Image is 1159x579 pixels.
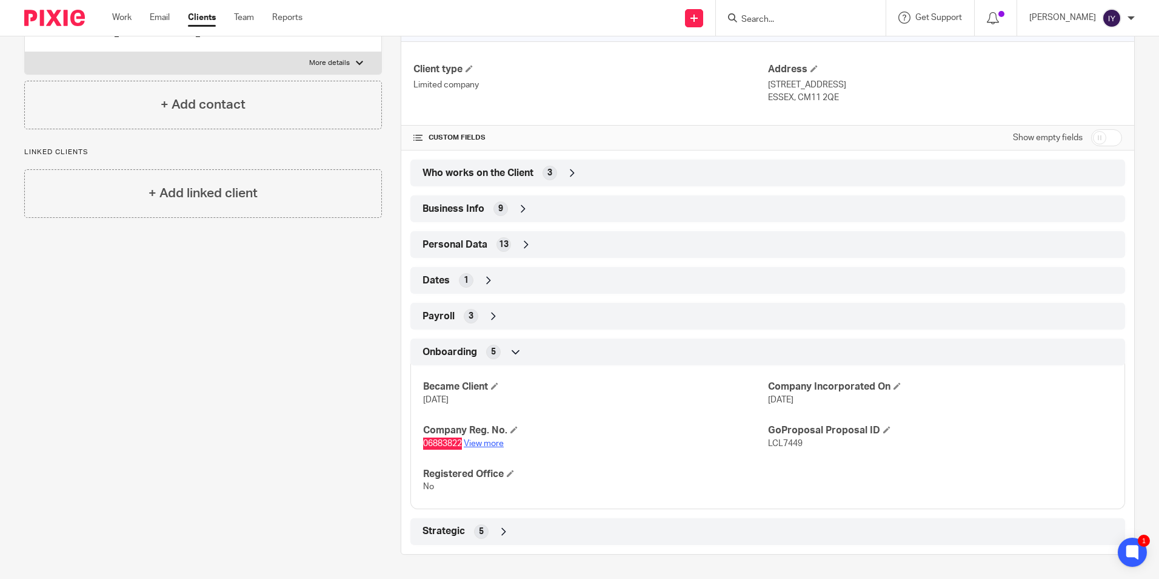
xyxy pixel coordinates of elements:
span: 13 [499,239,509,251]
h4: Address [768,63,1122,76]
h4: Registered Office [423,468,767,481]
p: [PERSON_NAME] [1029,12,1096,24]
p: Limited company [413,79,767,91]
label: Show empty fields [1013,132,1083,144]
span: Get Support [915,13,962,22]
p: More details [309,58,350,68]
span: [DATE] [768,396,793,404]
p: ESSEX, CM11 2QE [768,92,1122,104]
span: Payroll [423,310,455,323]
span: 3 [547,167,552,179]
span: 9 [498,203,503,215]
a: Clients [188,12,216,24]
span: Strategic [423,525,465,538]
img: Pixie [24,10,85,26]
span: 06883822 [423,439,462,448]
input: Search [740,15,849,25]
h4: GoProposal Proposal ID [768,424,1112,437]
p: [STREET_ADDRESS] [768,79,1122,91]
p: Linked clients [24,147,382,157]
a: View more [464,439,504,448]
a: Reports [272,12,302,24]
h4: Company Incorporated On [768,381,1112,393]
span: 5 [479,526,484,538]
h4: + Add contact [161,95,245,114]
h4: + Add linked client [149,184,258,203]
span: LCL7449 [768,439,803,448]
a: Team [234,12,254,24]
div: 1 [1138,535,1150,547]
span: 1 [464,274,469,286]
span: Personal Data [423,239,487,251]
h4: CUSTOM FIELDS [413,133,767,143]
span: No [423,482,434,491]
span: Who works on the Client [423,167,533,180]
span: 5 [491,346,496,358]
span: Dates [423,274,450,287]
span: Business Info [423,203,484,215]
span: Onboarding [423,346,477,359]
img: svg%3E [1102,8,1121,28]
a: Email [150,12,170,24]
h4: Client type [413,63,767,76]
span: [DATE] [423,396,449,404]
h4: Became Client [423,381,767,393]
a: Work [112,12,132,24]
span: 3 [469,310,473,322]
h4: Company Reg. No. [423,424,767,437]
